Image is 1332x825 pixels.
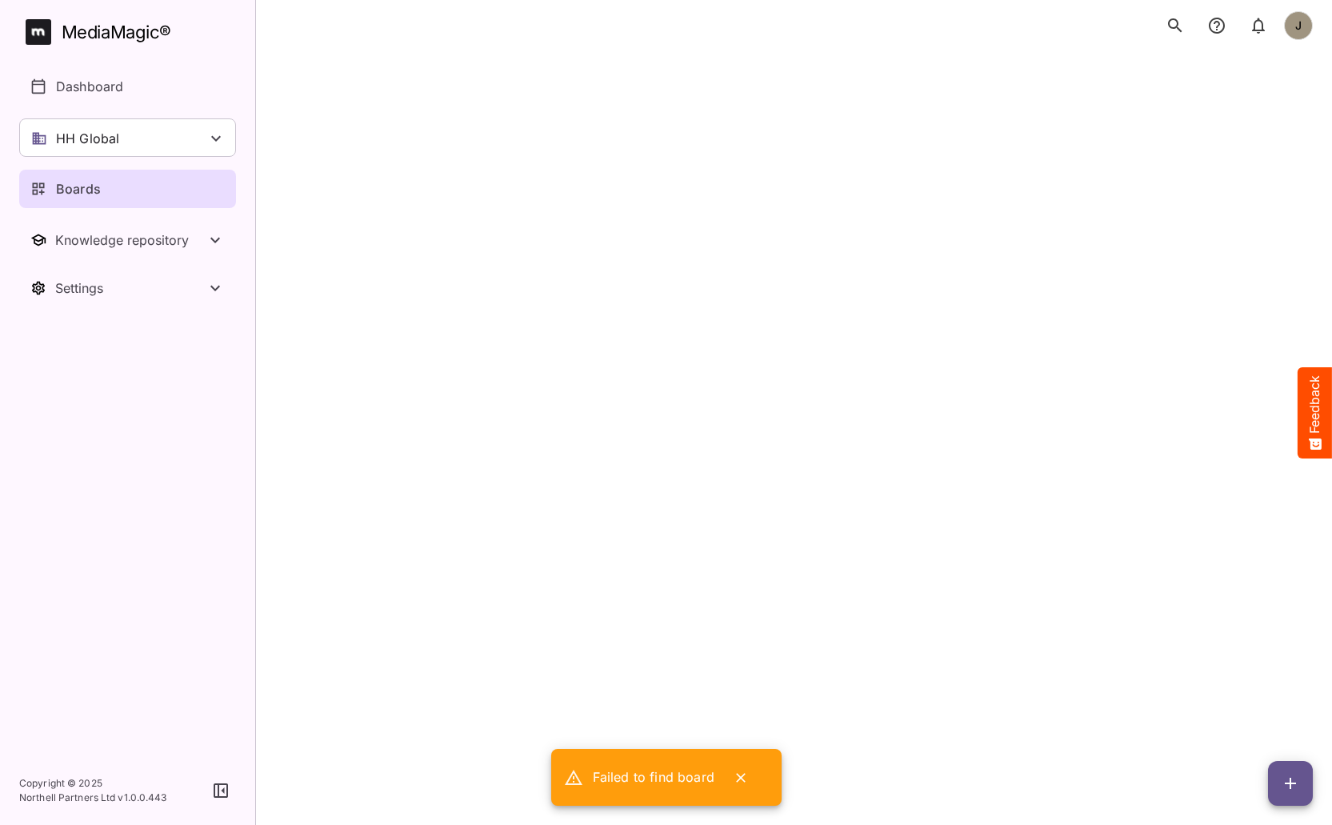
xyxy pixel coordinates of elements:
[593,762,714,793] div: Failed to find board
[26,19,236,45] a: MediaMagic®
[1159,10,1191,42] button: search
[19,269,236,307] nav: Settings
[56,129,119,148] p: HH Global
[19,221,236,259] button: Toggle Knowledge repository
[1284,11,1313,40] div: J
[19,170,236,208] a: Boards
[19,791,167,805] p: Northell Partners Ltd v 1.0.0.443
[55,232,206,248] div: Knowledge repository
[56,77,123,96] p: Dashboard
[55,280,206,296] div: Settings
[19,221,236,259] nav: Knowledge repository
[62,19,171,46] div: MediaMagic ®
[56,179,101,198] p: Boards
[19,269,236,307] button: Toggle Settings
[1201,10,1233,42] button: notifications
[19,67,236,106] a: Dashboard
[19,776,167,791] p: Copyright © 2025
[730,767,751,788] button: Close
[1242,10,1274,42] button: notifications
[1298,367,1332,459] button: Feedback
